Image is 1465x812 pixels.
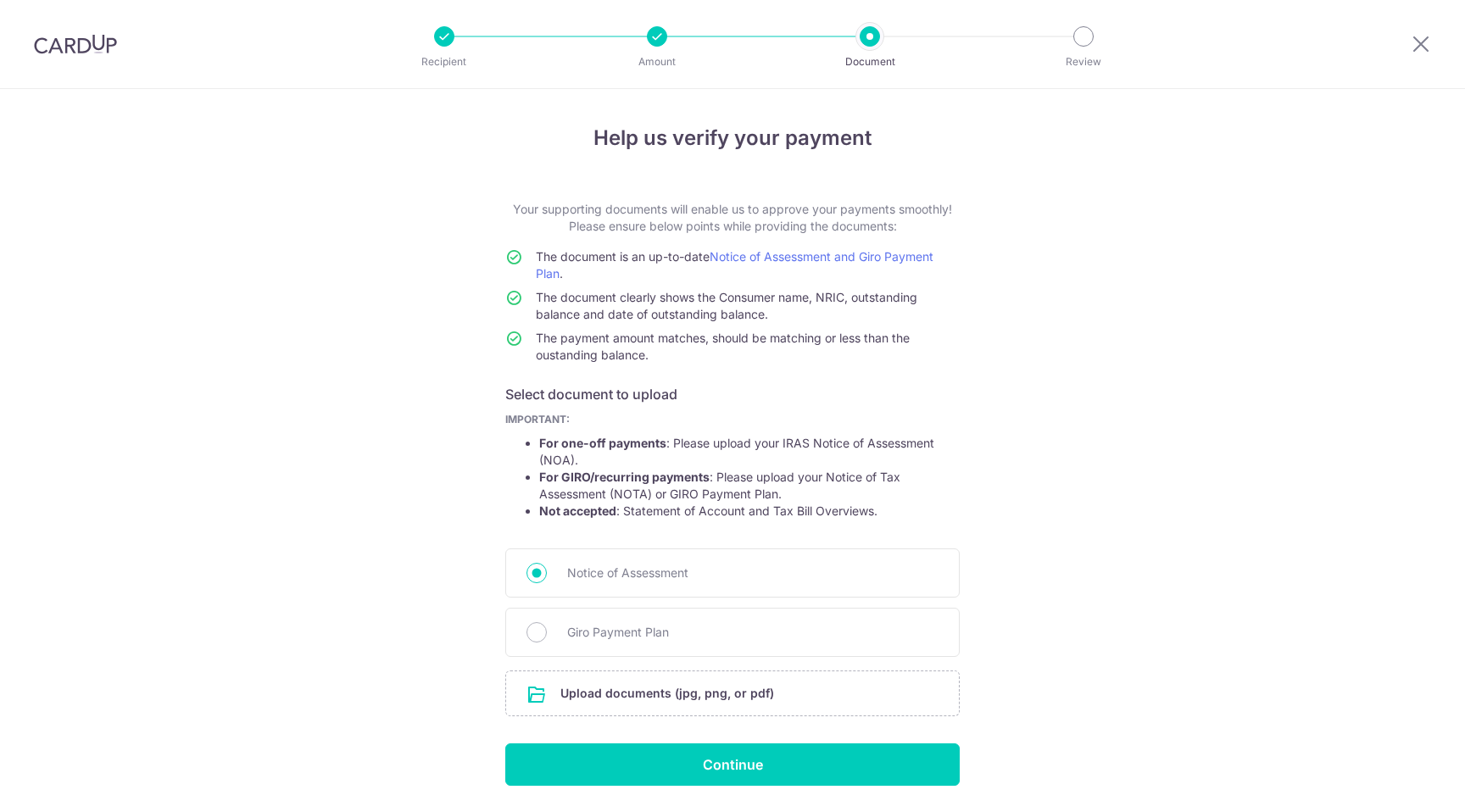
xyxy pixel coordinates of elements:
strong: Not accepted [539,503,616,518]
span: Notice of Assessment [567,563,939,583]
li: : Statement of Account and Tax Bill Overviews. [539,503,960,520]
h4: Help us verify your payment [505,123,960,153]
a: Notice of Assessment and Giro Payment Plan [536,249,933,281]
strong: For one-off payments [539,436,666,450]
p: Your supporting documents will enable us to approve your payments smoothly! Please ensure below p... [505,201,960,235]
p: Review [1021,53,1146,70]
strong: For GIRO/recurring payments [539,470,710,484]
p: Document [807,53,933,70]
div: Upload documents (jpg, png, or pdf) [505,670,960,716]
b: IMPORTANT: [505,413,570,425]
input: Continue [505,743,960,786]
li: : Please upload your Notice of Tax Assessment (NOTA) or GIRO Payment Plan. [539,469,960,503]
li: : Please upload your IRAS Notice of Assessment (NOA). [539,435,960,469]
p: Recipient [382,53,507,70]
span: The payment amount matches, should be matching or less than the oustanding balance. [536,331,910,362]
span: Giro Payment Plan [567,622,939,642]
img: CardUp [34,34,117,54]
span: The document is an up-to-date . [536,249,933,281]
h6: Select document to upload [505,384,960,404]
p: Amount [594,53,720,70]
span: The document clearly shows the Consumer name, NRIC, outstanding balance and date of outstanding b... [536,290,917,321]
